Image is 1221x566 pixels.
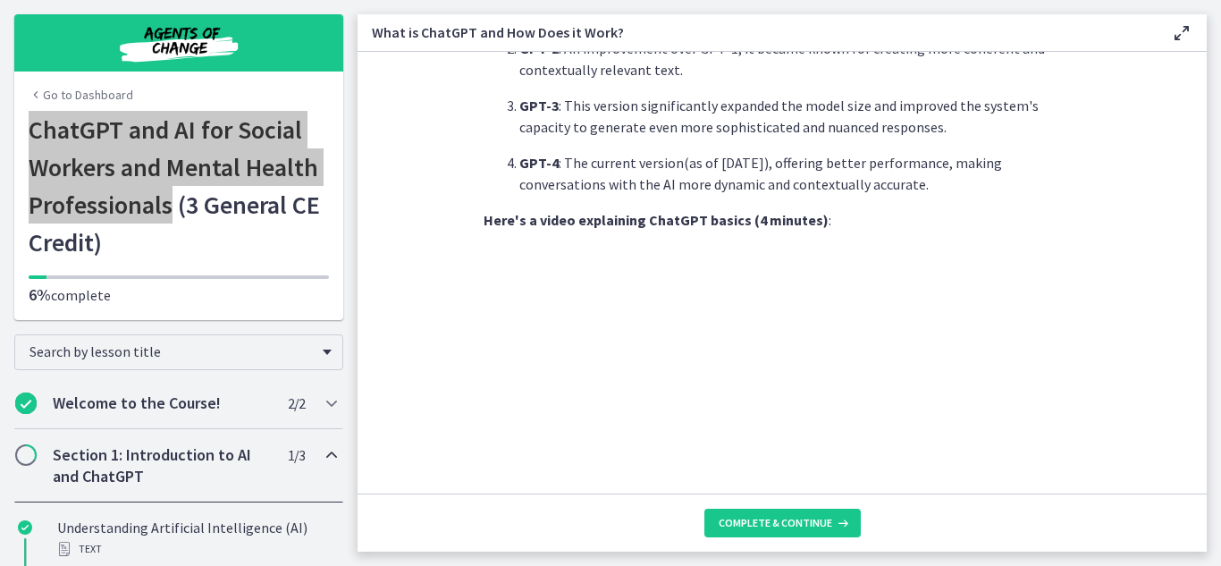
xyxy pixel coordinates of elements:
p: complete [29,284,329,306]
span: 1 / 3 [288,444,305,466]
span: 6% [29,284,51,305]
span: Search by lesson title [29,342,314,360]
div: Text [57,538,336,560]
h1: ChatGPT and AI for Social Workers and Mental Health Professionals (3 General CE Credit) [29,111,329,261]
strong: Here's a video explaining ChatGPT basics (4 minutes) [484,211,829,229]
i: Completed [18,520,32,535]
span: 2 / 2 [288,393,305,414]
h2: Section 1: Introduction to AI and ChatGPT [53,444,271,487]
p: : This version significantly expanded the model size and improved the system's capacity to genera... [519,95,1081,138]
i: Completed [15,393,37,414]
p: : [484,209,1081,231]
h2: Welcome to the Course! [53,393,271,414]
a: Go to Dashboard [29,86,133,104]
p: : The current version(as of [DATE]), offering better performance, making conversations with the A... [519,152,1081,195]
strong: GPT-4 [519,154,559,172]
strong: GPT-3 [519,97,559,114]
button: Complete & continue [704,509,861,537]
h3: What is ChatGPT and How Does it Work? [372,21,1142,43]
span: Complete & continue [719,516,832,530]
div: Search by lesson title [14,334,343,370]
img: Agents of Change [72,21,286,64]
strong: GPT-2 [519,39,559,57]
p: : An improvement over GPT-1, it became known for creating more coherent and contextually relevant... [519,38,1081,80]
div: Understanding Artificial Intelligence (AI) [57,517,336,560]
